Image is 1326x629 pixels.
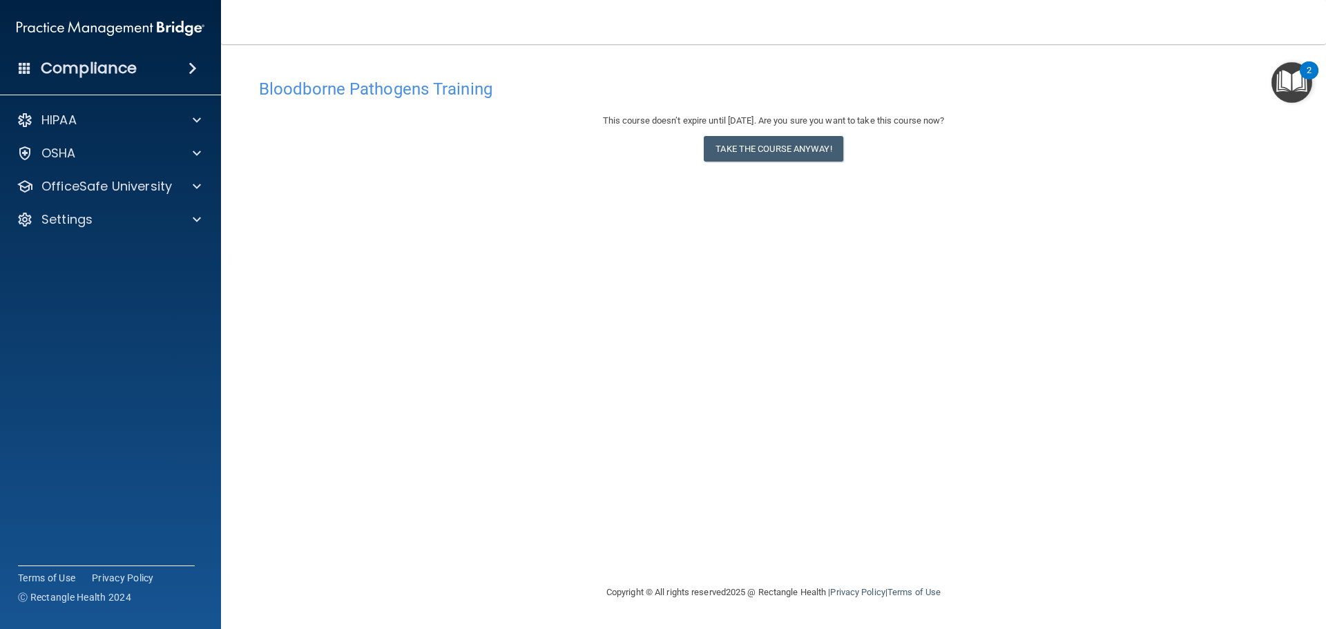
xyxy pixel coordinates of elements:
[521,570,1026,615] div: Copyright © All rights reserved 2025 @ Rectangle Health | |
[1271,62,1312,103] button: Open Resource Center, 2 new notifications
[17,14,204,42] img: PMB logo
[704,136,843,162] button: Take the course anyway!
[41,178,172,195] p: OfficeSafe University
[887,587,941,597] a: Terms of Use
[830,587,885,597] a: Privacy Policy
[17,178,201,195] a: OfficeSafe University
[17,211,201,228] a: Settings
[41,211,93,228] p: Settings
[259,113,1288,129] div: This course doesn’t expire until [DATE]. Are you sure you want to take this course now?
[259,80,1288,98] h4: Bloodborne Pathogens Training
[41,112,77,128] p: HIPAA
[17,145,201,162] a: OSHA
[41,59,137,78] h4: Compliance
[1307,70,1311,88] div: 2
[18,590,131,604] span: Ⓒ Rectangle Health 2024
[92,571,154,585] a: Privacy Policy
[18,571,75,585] a: Terms of Use
[41,145,76,162] p: OSHA
[17,112,201,128] a: HIPAA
